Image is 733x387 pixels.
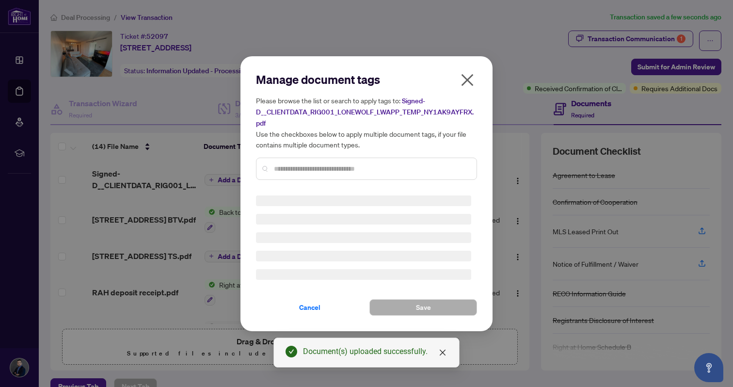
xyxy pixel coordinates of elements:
[437,347,448,358] a: Close
[256,72,477,87] h2: Manage document tags
[694,353,723,382] button: Open asap
[256,95,477,150] h5: Please browse the list or search to apply tags to: Use the checkboxes below to apply multiple doc...
[460,72,475,88] span: close
[256,299,364,316] button: Cancel
[303,346,447,357] div: Document(s) uploaded successfully.
[369,299,477,316] button: Save
[299,300,320,315] span: Cancel
[286,346,297,357] span: check-circle
[439,349,446,356] span: close
[256,97,474,128] span: Signed-D__CLIENTDATA_RIG001_LONEWOLF_LWAPP_TEMP_NY1AK9AYFRX.pdf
